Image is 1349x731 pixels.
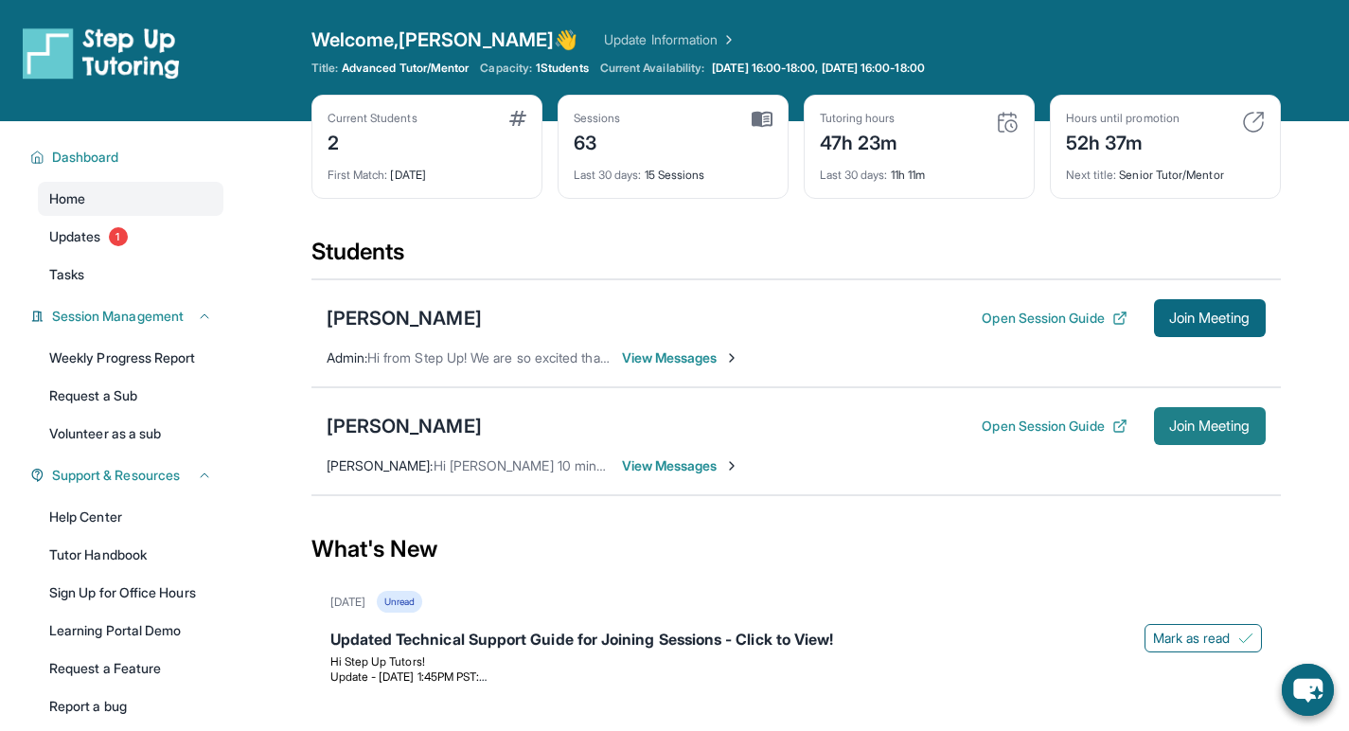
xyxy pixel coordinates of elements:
[752,111,772,128] img: card
[49,227,101,246] span: Updates
[327,349,367,365] span: Admin :
[311,27,578,53] span: Welcome, [PERSON_NAME] 👋
[718,30,737,49] img: Chevron Right
[1066,126,1180,156] div: 52h 37m
[820,126,898,156] div: 47h 23m
[342,61,469,76] span: Advanced Tutor/Mentor
[536,61,589,76] span: 1 Students
[38,500,223,534] a: Help Center
[38,220,223,254] a: Updates1
[38,417,223,451] a: Volunteer as a sub
[38,379,223,413] a: Request a Sub
[38,341,223,375] a: Weekly Progress Report
[38,576,223,610] a: Sign Up for Office Hours
[820,111,898,126] div: Tutoring hours
[982,309,1127,328] button: Open Session Guide
[1066,111,1180,126] div: Hours until promotion
[574,156,772,183] div: 15 Sessions
[328,111,417,126] div: Current Students
[38,651,223,686] a: Request a Feature
[44,307,212,326] button: Session Management
[480,61,532,76] span: Capacity:
[330,628,1262,654] div: Updated Technical Support Guide for Joining Sessions - Click to View!
[330,654,425,669] span: Hi Step Up Tutors!
[38,689,223,723] a: Report a bug
[574,126,621,156] div: 63
[708,61,929,76] a: [DATE] 16:00-18:00, [DATE] 16:00-18:00
[1238,631,1253,646] img: Mark as read
[38,258,223,292] a: Tasks
[509,111,526,126] img: card
[1169,312,1251,324] span: Join Meeting
[712,61,925,76] span: [DATE] 16:00-18:00, [DATE] 16:00-18:00
[1066,156,1265,183] div: Senior Tutor/Mentor
[820,156,1019,183] div: 11h 11m
[327,413,482,439] div: [PERSON_NAME]
[38,538,223,572] a: Tutor Handbook
[328,156,526,183] div: [DATE]
[604,30,737,49] a: Update Information
[574,168,642,182] span: Last 30 days :
[49,265,84,284] span: Tasks
[44,466,212,485] button: Support & Resources
[820,168,888,182] span: Last 30 days :
[377,591,422,613] div: Unread
[52,466,180,485] span: Support & Resources
[1066,168,1117,182] span: Next title :
[109,227,128,246] span: 1
[574,111,621,126] div: Sessions
[327,457,434,473] span: [PERSON_NAME] :
[996,111,1019,134] img: card
[622,348,740,367] span: View Messages
[38,614,223,648] a: Learning Portal Demo
[1169,420,1251,432] span: Join Meeting
[1242,111,1265,134] img: card
[982,417,1127,436] button: Open Session Guide
[311,508,1281,591] div: What's New
[1154,299,1266,337] button: Join Meeting
[1154,407,1266,445] button: Join Meeting
[52,148,119,167] span: Dashboard
[44,148,212,167] button: Dashboard
[724,350,739,365] img: Chevron-Right
[330,669,488,684] span: Update - [DATE] 1:45PM PST:
[1145,624,1262,652] button: Mark as read
[49,189,85,208] span: Home
[23,27,180,80] img: logo
[311,237,1281,278] div: Students
[724,458,739,473] img: Chevron-Right
[330,595,365,610] div: [DATE]
[311,61,338,76] span: Title:
[1153,629,1231,648] span: Mark as read
[38,182,223,216] a: Home
[434,457,674,473] span: Hi [PERSON_NAME] 10 minutes will join.
[622,456,740,475] span: View Messages
[600,61,704,76] span: Current Availability:
[328,126,417,156] div: 2
[52,307,184,326] span: Session Management
[328,168,388,182] span: First Match :
[1282,664,1334,716] button: chat-button
[327,305,482,331] div: [PERSON_NAME]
